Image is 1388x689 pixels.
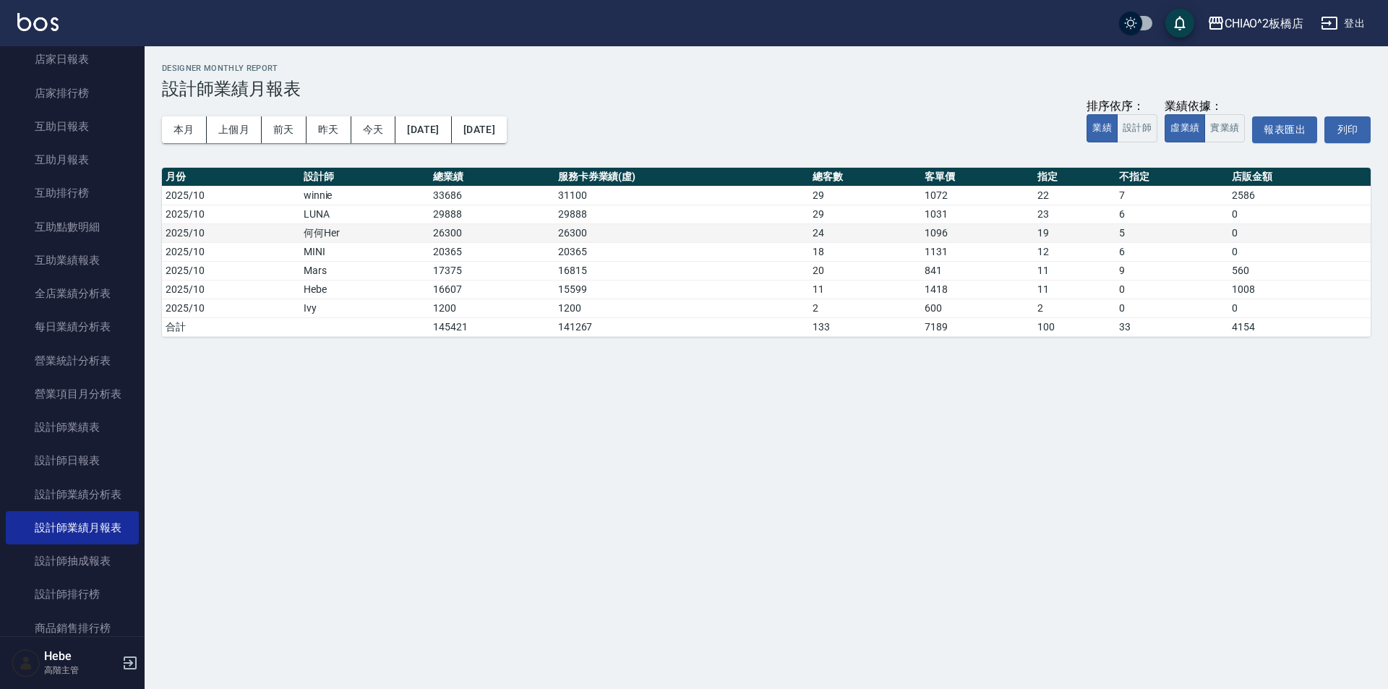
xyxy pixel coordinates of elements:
[6,578,139,611] a: 設計師排行榜
[809,261,921,280] td: 20
[1228,186,1371,205] td: 2586
[162,223,300,242] td: 2025/10
[554,223,809,242] td: 26300
[6,411,139,444] a: 設計師業績表
[1115,261,1228,280] td: 9
[300,168,429,187] th: 設計師
[1225,14,1304,33] div: CHIAO^2板橋店
[1165,9,1194,38] button: save
[162,168,1371,337] table: a dense table
[1115,242,1228,261] td: 6
[1252,116,1317,143] button: 報表匯出
[44,649,118,664] h5: Hebe
[6,612,139,645] a: 商品銷售排行榜
[921,223,1033,242] td: 1096
[6,110,139,143] a: 互助日報表
[6,344,139,377] a: 營業統計分析表
[1228,242,1371,261] td: 0
[12,649,40,677] img: Person
[1115,186,1228,205] td: 7
[162,280,300,299] td: 2025/10
[1228,168,1371,187] th: 店販金額
[429,280,554,299] td: 16607
[1115,223,1228,242] td: 5
[6,143,139,176] a: 互助月報表
[1204,114,1245,142] button: 實業績
[1228,280,1371,299] td: 1008
[554,242,809,261] td: 20365
[300,186,429,205] td: winnie
[1115,205,1228,223] td: 6
[809,299,921,317] td: 2
[1115,168,1228,187] th: 不指定
[207,116,262,143] button: 上個月
[6,277,139,310] a: 全店業績分析表
[921,186,1033,205] td: 1072
[1115,317,1228,336] td: 33
[1228,223,1371,242] td: 0
[1034,205,1116,223] td: 23
[1034,242,1116,261] td: 12
[1087,114,1118,142] button: 業績
[809,242,921,261] td: 18
[1165,99,1245,114] div: 業績依據：
[6,511,139,544] a: 設計師業績月報表
[921,280,1033,299] td: 1418
[921,168,1033,187] th: 客單價
[1034,317,1116,336] td: 100
[300,223,429,242] td: 何何Her
[300,261,429,280] td: Mars
[262,116,307,143] button: 前天
[162,242,300,261] td: 2025/10
[6,176,139,210] a: 互助排行榜
[162,299,300,317] td: 2025/10
[162,116,207,143] button: 本月
[554,261,809,280] td: 16815
[1315,10,1371,37] button: 登出
[6,478,139,511] a: 設計師業績分析表
[162,261,300,280] td: 2025/10
[921,205,1033,223] td: 1031
[429,205,554,223] td: 29888
[162,168,300,187] th: 月份
[452,116,507,143] button: [DATE]
[300,242,429,261] td: MINI
[1034,280,1116,299] td: 11
[1228,205,1371,223] td: 0
[307,116,351,143] button: 昨天
[162,79,1371,99] h3: 設計師業績月報表
[162,186,300,205] td: 2025/10
[921,317,1033,336] td: 7189
[554,280,809,299] td: 15599
[1034,261,1116,280] td: 11
[429,168,554,187] th: 總業績
[1201,9,1310,38] button: CHIAO^2板橋店
[1115,280,1228,299] td: 0
[554,317,809,336] td: 141267
[6,210,139,244] a: 互助點數明細
[809,186,921,205] td: 29
[429,261,554,280] td: 17375
[429,242,554,261] td: 20365
[6,377,139,411] a: 營業項目月分析表
[921,261,1033,280] td: 841
[1324,116,1371,143] button: 列印
[1228,299,1371,317] td: 0
[162,64,1371,73] h2: Designer Monthly Report
[1034,168,1116,187] th: 指定
[162,205,300,223] td: 2025/10
[809,205,921,223] td: 29
[1034,186,1116,205] td: 22
[44,664,118,677] p: 高階主管
[809,280,921,299] td: 11
[554,168,809,187] th: 服務卡券業績(虛)
[6,310,139,343] a: 每日業績分析表
[1165,114,1205,142] button: 虛業績
[554,299,809,317] td: 1200
[351,116,396,143] button: 今天
[429,299,554,317] td: 1200
[1228,317,1371,336] td: 4154
[554,186,809,205] td: 31100
[300,205,429,223] td: LUNA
